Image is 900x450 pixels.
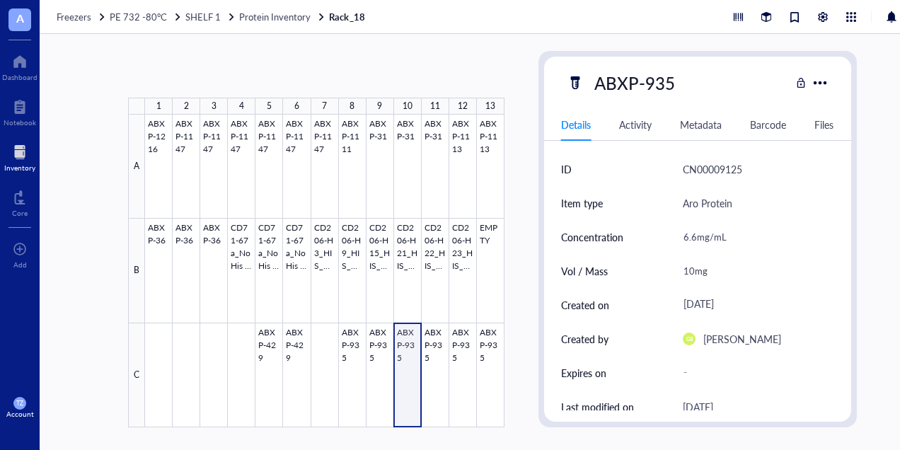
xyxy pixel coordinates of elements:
[561,297,609,313] div: Created on
[13,260,27,269] div: Add
[4,118,36,127] div: Notebook
[128,323,145,427] div: C
[430,98,440,115] div: 11
[4,163,35,172] div: Inventory
[16,400,23,407] span: TZ
[561,331,608,347] div: Created by
[57,10,91,23] span: Freezers
[561,399,634,415] div: Last modified on
[156,98,161,115] div: 1
[561,117,591,132] div: Details
[403,98,412,115] div: 10
[561,229,623,245] div: Concentration
[350,98,354,115] div: 8
[561,263,608,279] div: Vol / Mass
[686,336,692,342] span: GB
[750,117,786,132] div: Barcode
[680,117,722,132] div: Metadata
[185,11,326,23] a: SHELF 1Protein Inventory
[619,117,652,132] div: Activity
[683,398,713,415] div: [DATE]
[6,410,34,418] div: Account
[588,68,681,98] div: ABXP-935
[377,98,382,115] div: 9
[110,10,167,23] span: PE 732 -80°C
[185,10,221,23] span: SHELF 1
[683,161,742,178] div: CN00009125
[12,186,28,217] a: Core
[561,365,606,381] div: Expires on
[110,11,183,23] a: PE 732 -80°C
[294,98,299,115] div: 6
[561,161,572,177] div: ID
[2,50,37,81] a: Dashboard
[4,141,35,172] a: Inventory
[128,115,145,219] div: A
[677,360,829,386] div: -
[239,10,311,23] span: Protein Inventory
[57,11,107,23] a: Freezers
[4,96,36,127] a: Notebook
[2,73,37,81] div: Dashboard
[16,9,24,27] span: A
[322,98,327,115] div: 7
[485,98,495,115] div: 13
[212,98,217,115] div: 3
[814,117,833,132] div: Files
[128,219,145,323] div: B
[683,195,732,212] div: Aro Protein
[329,11,367,23] a: Rack_18
[184,98,189,115] div: 2
[239,98,244,115] div: 4
[677,256,829,286] div: 10mg
[458,98,468,115] div: 12
[703,330,781,347] div: [PERSON_NAME]
[12,209,28,217] div: Core
[677,222,829,252] div: 6.6mg/mL
[561,195,603,211] div: Item type
[677,292,829,318] div: [DATE]
[267,98,272,115] div: 5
